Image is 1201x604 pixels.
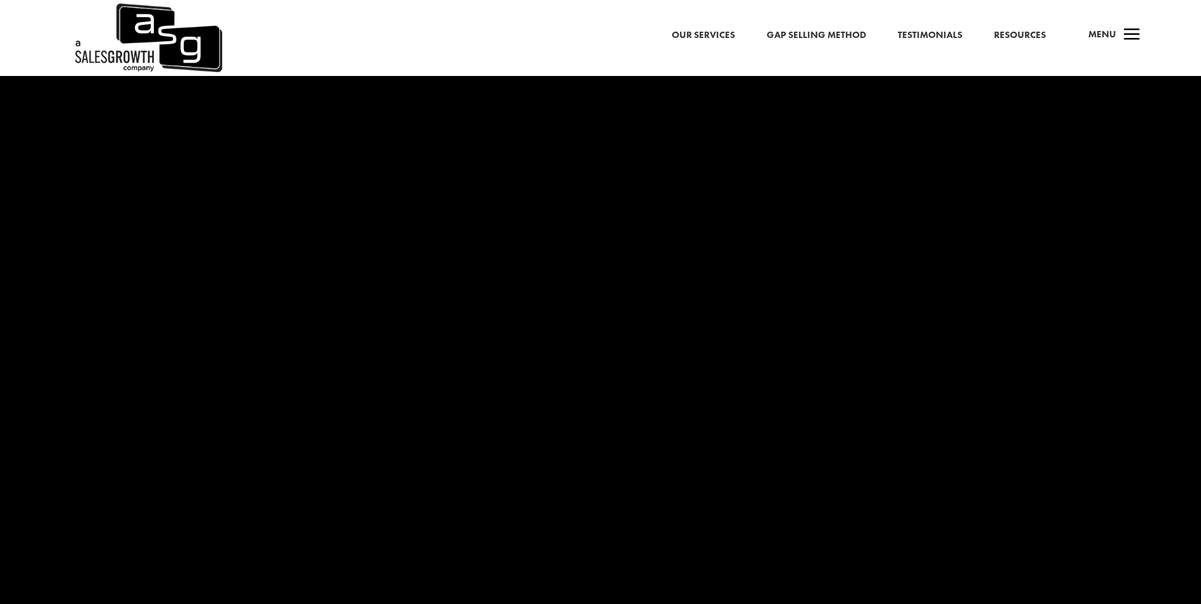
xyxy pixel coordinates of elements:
[672,27,735,44] a: Our Services
[767,27,866,44] a: Gap Selling Method
[994,27,1046,44] a: Resources
[1088,28,1116,41] span: Menu
[1119,23,1145,48] span: a
[898,27,962,44] a: Testimonials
